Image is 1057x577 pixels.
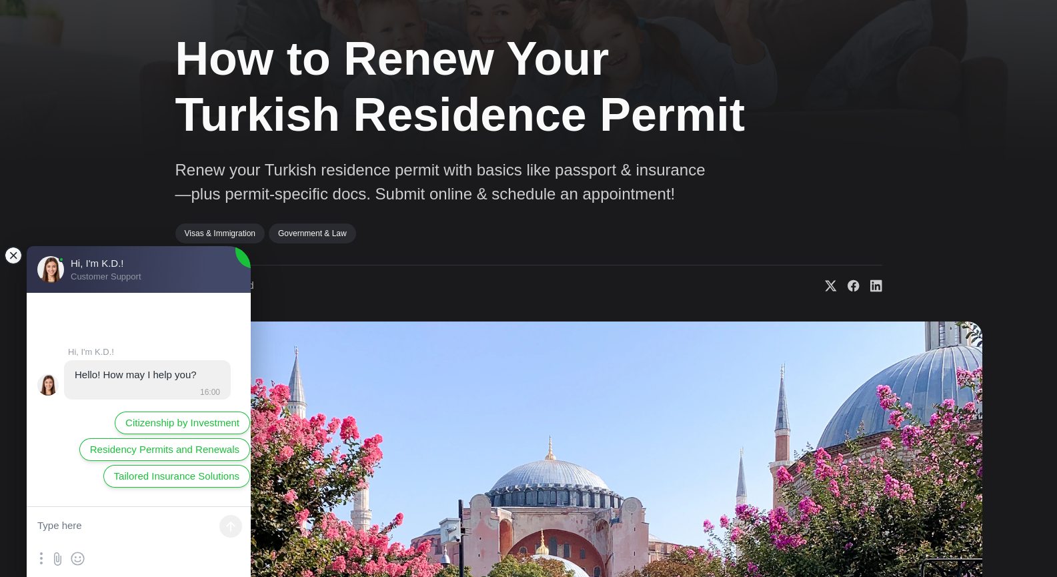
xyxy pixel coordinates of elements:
[37,374,59,396] jdiv: Hi, I'm K.D.!
[175,223,265,243] a: Visas & Immigration
[75,369,197,380] jdiv: Hello! How may I help you?
[90,442,239,457] span: Residency Permits and Renewals
[125,416,239,430] span: Citizenship by Investment
[175,31,749,143] h1: How to Renew Your Turkish Residence Permit
[860,279,882,293] a: Share on Linkedin
[837,279,860,293] a: Share on Facebook
[114,469,239,484] span: Tailored Insurance Solutions
[269,223,356,243] a: Government & Law
[64,360,231,400] jdiv: 16.09.25 16:00:36
[68,347,241,357] jdiv: Hi, I'm K.D.!
[175,158,709,206] p: Renew your Turkish residence permit with basics like passport & insurance—plus permit-specific do...
[196,388,220,397] jdiv: 16:00
[814,279,837,293] a: Share on X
